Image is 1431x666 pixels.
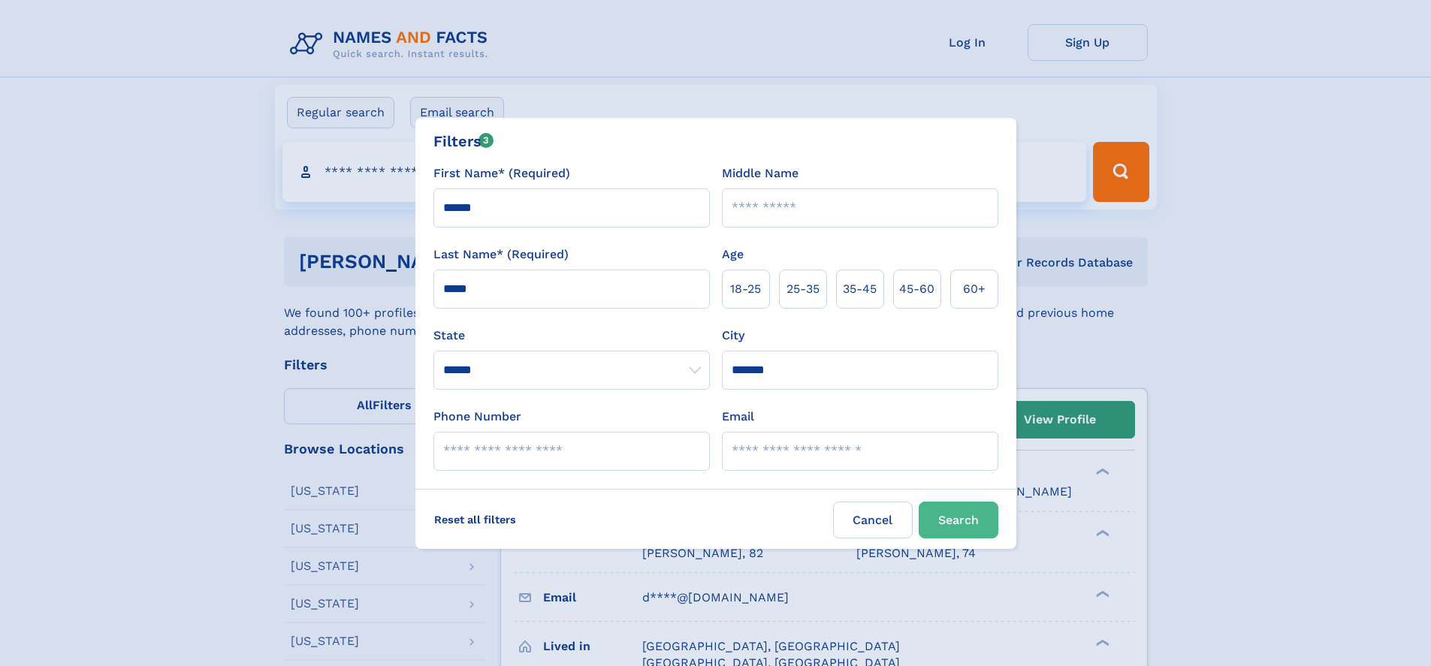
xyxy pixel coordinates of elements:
label: Phone Number [433,408,521,426]
label: Last Name* (Required) [433,246,569,264]
label: Email [722,408,754,426]
div: Filters [433,130,494,152]
label: City [722,327,744,345]
span: 35‑45 [843,280,877,298]
button: Search [919,502,998,538]
span: 25‑35 [786,280,820,298]
span: 45‑60 [899,280,934,298]
label: Reset all filters [424,502,526,538]
label: Age [722,246,744,264]
label: Cancel [833,502,913,538]
label: First Name* (Required) [433,164,570,182]
label: State [433,327,710,345]
label: Middle Name [722,164,799,182]
span: 18‑25 [730,280,761,298]
span: 60+ [963,280,986,298]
